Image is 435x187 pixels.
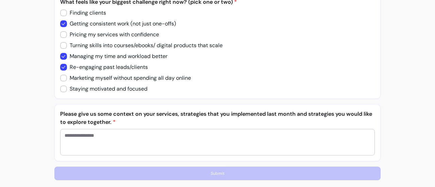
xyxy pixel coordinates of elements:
input: Getting consistent work (not just one-offs) [60,17,183,31]
input: Marketing myself without spending all day online [60,71,197,85]
input: Staying motivated and focused [60,82,154,96]
input: Finding clients [60,6,111,20]
input: Managing my time and workload better [60,50,174,63]
textarea: Enter your answer [65,132,370,152]
input: Turning skills into courses/ebooks/ digital products that scale [60,39,229,52]
input: Re-engaging past leads/clients [60,60,153,74]
p: Please give us some context on your services, strategies that you implemented last month and stra... [60,110,375,126]
input: Pricing my services with confidence [60,28,166,41]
